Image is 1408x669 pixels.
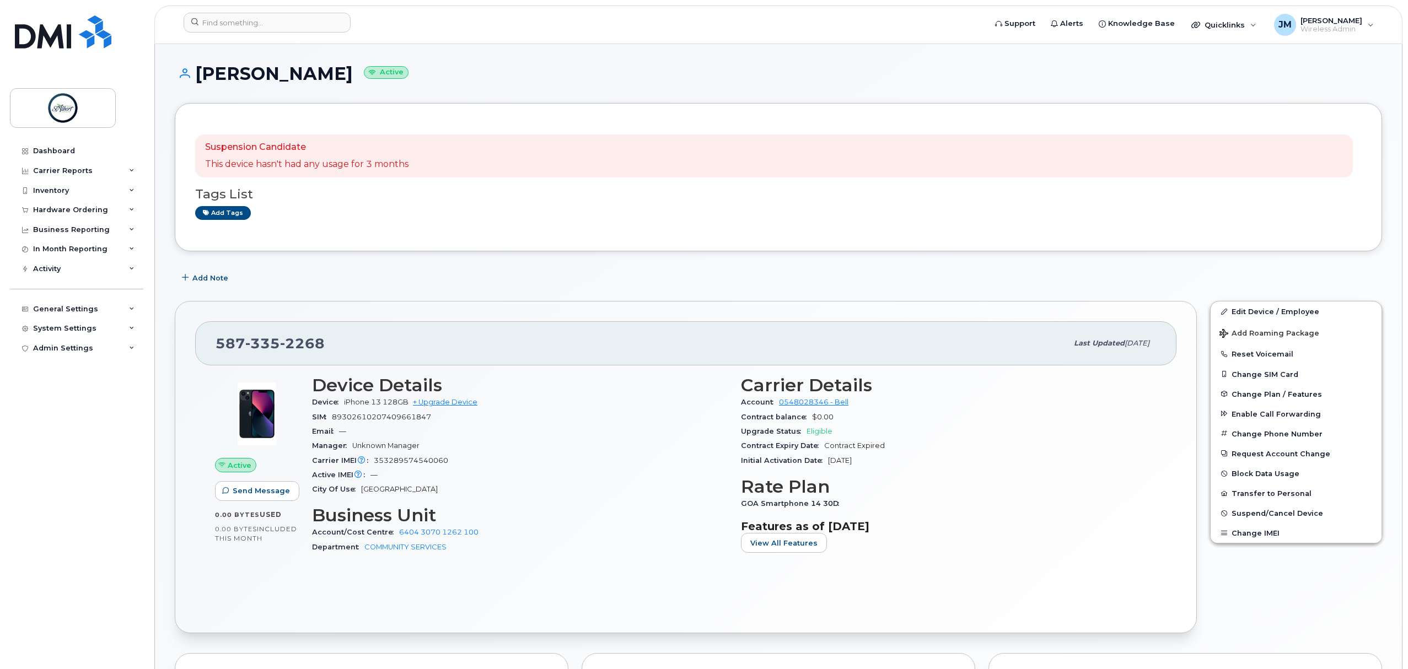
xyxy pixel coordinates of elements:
span: Suspend/Cancel Device [1232,509,1323,517]
span: City Of Use [312,485,361,493]
a: 6404 3070 1262 100 [399,528,479,536]
span: Add Note [192,273,228,283]
button: Enable Call Forwarding [1211,404,1382,424]
p: Suspension Candidate [205,141,409,154]
h3: Carrier Details [741,375,1157,395]
span: 0.00 Bytes [215,525,257,533]
span: Account [741,398,779,406]
span: [GEOGRAPHIC_DATA] [361,485,438,493]
button: Add Roaming Package [1211,321,1382,344]
span: Email [312,427,339,435]
button: Transfer to Personal [1211,483,1382,503]
span: Eligible [807,427,832,435]
button: Reset Voicemail [1211,344,1382,364]
h3: Rate Plan [741,477,1157,497]
button: Change Phone Number [1211,424,1382,444]
span: Send Message [233,485,290,496]
span: Last updated [1074,339,1125,347]
span: — [370,471,378,479]
span: Initial Activation Date [741,456,828,465]
span: included this month [215,525,297,543]
button: Add Note [175,268,238,288]
img: image20231002-3703462-1ig824h.jpeg [224,381,290,447]
span: $0.00 [812,413,834,421]
button: Block Data Usage [1211,463,1382,483]
span: Enable Call Forwarding [1232,409,1321,418]
span: — [339,427,346,435]
button: Suspend/Cancel Device [1211,503,1382,523]
span: Upgrade Status [741,427,807,435]
span: 2268 [280,335,325,352]
a: Edit Device / Employee [1211,301,1382,321]
span: SIM [312,413,332,421]
button: View All Features [741,533,827,553]
h1: [PERSON_NAME] [175,64,1382,83]
span: Contract Expired [824,441,885,450]
span: 335 [245,335,280,352]
span: used [260,510,282,519]
h3: Features as of [DATE] [741,520,1157,533]
span: [DATE] [828,456,852,465]
span: Add Roaming Package [1219,329,1319,339]
span: iPhone 13 128GB [344,398,409,406]
span: Contract balance [741,413,812,421]
button: Change Plan / Features [1211,384,1382,404]
span: 587 [216,335,325,352]
button: Request Account Change [1211,444,1382,463]
h3: Tags List [195,187,1362,201]
span: GOA Smartphone 14 30D [741,499,845,508]
h3: Device Details [312,375,728,395]
span: Device [312,398,344,406]
p: This device hasn't had any usage for 3 months [205,158,409,171]
a: COMMUNITY SERVICES [364,543,447,551]
a: 0548028346 - Bell [779,398,848,406]
span: 353289574540060 [374,456,448,465]
h3: Business Unit [312,505,728,525]
span: Active IMEI [312,471,370,479]
small: Active [364,66,409,79]
span: Carrier IMEI [312,456,374,465]
button: Change SIM Card [1211,364,1382,384]
span: Active [228,460,251,471]
a: Add tags [195,206,251,220]
button: Change IMEI [1211,523,1382,543]
span: [DATE] [1125,339,1149,347]
span: 0.00 Bytes [215,511,260,519]
a: + Upgrade Device [413,398,477,406]
span: Department [312,543,364,551]
span: Account/Cost Centre [312,528,399,536]
span: Manager [312,441,352,450]
button: Send Message [215,481,299,501]
span: Contract Expiry Date [741,441,824,450]
span: Change Plan / Features [1232,390,1322,398]
span: View All Features [750,538,818,548]
span: Unknown Manager [352,441,420,450]
span: 89302610207409661847 [332,413,431,421]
